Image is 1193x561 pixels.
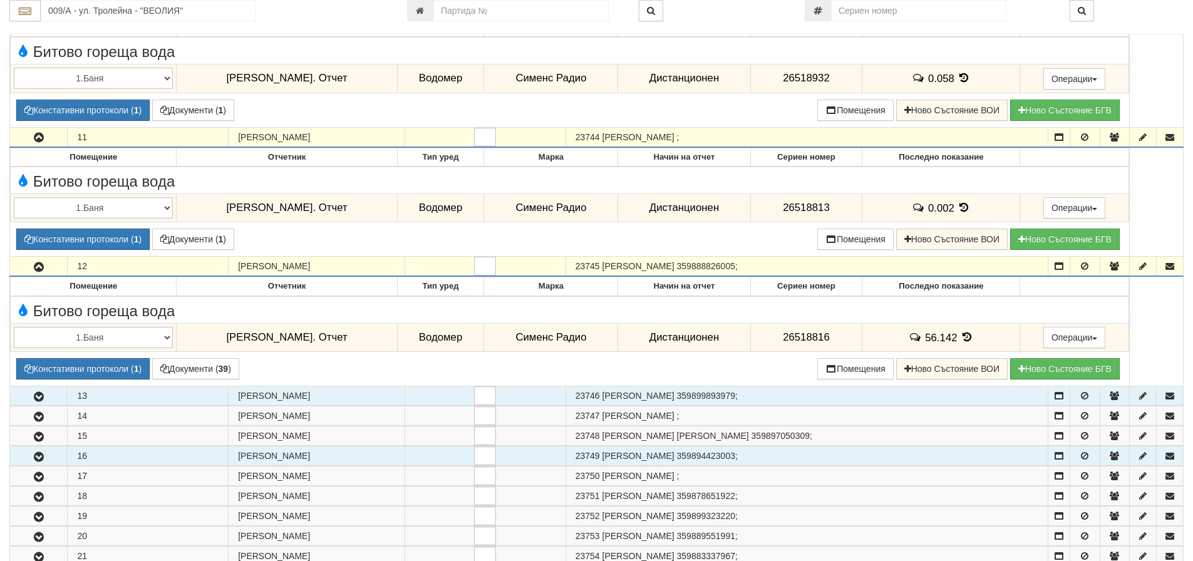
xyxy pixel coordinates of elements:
span: 56.142 [925,331,957,343]
button: Помещения [817,358,894,379]
button: Документи (39) [152,358,239,379]
td: 12 [68,257,229,277]
span: Битово гореща вода [14,44,175,60]
button: Документи (1) [152,229,234,250]
td: ; [566,406,1048,426]
span: [PERSON_NAME] [602,261,674,271]
span: 359878651922 [677,491,735,501]
b: 1 [134,364,139,374]
span: Партида № [576,132,600,142]
button: Новo Състояние БГВ [1010,100,1120,121]
td: Дистанционен [618,64,750,93]
span: [PERSON_NAME] [602,511,674,521]
th: Тип уред [397,277,484,296]
span: История на показанията [958,202,971,214]
span: [PERSON_NAME] [602,531,674,541]
td: Сименс Радио [484,323,618,352]
span: Партида № [576,511,600,521]
td: 19 [68,507,229,526]
span: Партида № [576,531,600,541]
td: ; [566,127,1048,147]
span: [PERSON_NAME] [602,132,674,142]
td: [PERSON_NAME] [229,507,405,526]
span: [PERSON_NAME] [602,491,674,501]
span: [PERSON_NAME]. Отчет [226,72,347,84]
b: 1 [134,234,139,244]
th: Последно показание [862,148,1020,167]
b: 39 [219,364,229,374]
span: 26518816 [783,331,830,343]
th: Сериен номер [750,148,862,167]
td: 14 [68,406,229,426]
span: 359899323220 [677,511,735,521]
td: [PERSON_NAME] [229,127,405,147]
span: Битово гореща вода [14,303,175,319]
th: Отчетник [177,148,397,167]
td: ; [566,507,1048,526]
td: Водомер [397,193,484,222]
td: [PERSON_NAME] [229,386,405,406]
td: Дистанционен [618,193,750,222]
th: Марка [484,148,618,167]
button: Ново Състояние ВОИ [896,358,1008,379]
span: 359897050309 [751,431,810,441]
button: Помещения [817,229,894,250]
td: ; [566,527,1048,546]
span: [PERSON_NAME] [602,471,674,481]
span: Партида № [576,491,600,501]
span: Партида № [576,471,600,481]
button: Новo Състояние БГВ [1010,229,1120,250]
span: Битово гореща вода [14,173,175,190]
td: ; [566,446,1048,466]
td: 18 [68,486,229,506]
td: Водомер [397,64,484,93]
span: 0.002 [928,202,954,214]
span: [PERSON_NAME] [602,411,674,421]
span: 359899893979 [677,391,735,401]
span: 359888826005 [677,261,735,271]
td: Сименс Радио [484,193,618,222]
td: 15 [68,426,229,446]
span: История на забележките [912,202,928,214]
button: Констативни протоколи (1) [16,229,150,250]
span: [PERSON_NAME]. Отчет [226,331,347,343]
span: 359883337967 [677,551,735,561]
td: [PERSON_NAME] [229,486,405,506]
span: История на забележките [909,331,925,343]
td: Сименс Радио [484,64,618,93]
button: Новo Състояние БГВ [1010,358,1120,379]
span: [PERSON_NAME]. Отчет [226,202,347,214]
th: Последно показание [862,277,1020,296]
button: Помещения [817,100,894,121]
td: ; [566,386,1048,406]
span: [PERSON_NAME] [602,451,674,461]
td: Дистанционен [618,323,750,352]
span: Партида № [576,391,600,401]
button: Документи (1) [152,100,234,121]
span: История на показанията [960,331,974,343]
button: Констативни протоколи (1) [16,100,150,121]
td: 11 [68,127,229,147]
span: 359894423003 [677,451,735,461]
span: 0.058 [928,72,954,84]
td: ; [566,426,1048,446]
td: 16 [68,446,229,466]
button: Операции [1043,327,1106,348]
th: Начин на отчет [618,148,750,167]
td: [PERSON_NAME] [229,426,405,446]
span: Партида № [576,261,600,271]
span: [PERSON_NAME] [PERSON_NAME] [602,431,749,441]
td: [PERSON_NAME] [229,257,405,277]
th: Марка [484,277,618,296]
span: [PERSON_NAME] [602,551,674,561]
button: Констативни протоколи (1) [16,358,150,379]
span: 26518813 [783,202,830,214]
span: История на забележките [912,72,928,84]
b: 1 [219,234,224,244]
td: 20 [68,527,229,546]
td: 13 [68,386,229,406]
span: 359889551991 [677,531,735,541]
span: Партида № [576,411,600,421]
td: 17 [68,466,229,486]
span: Партида № [576,451,600,461]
